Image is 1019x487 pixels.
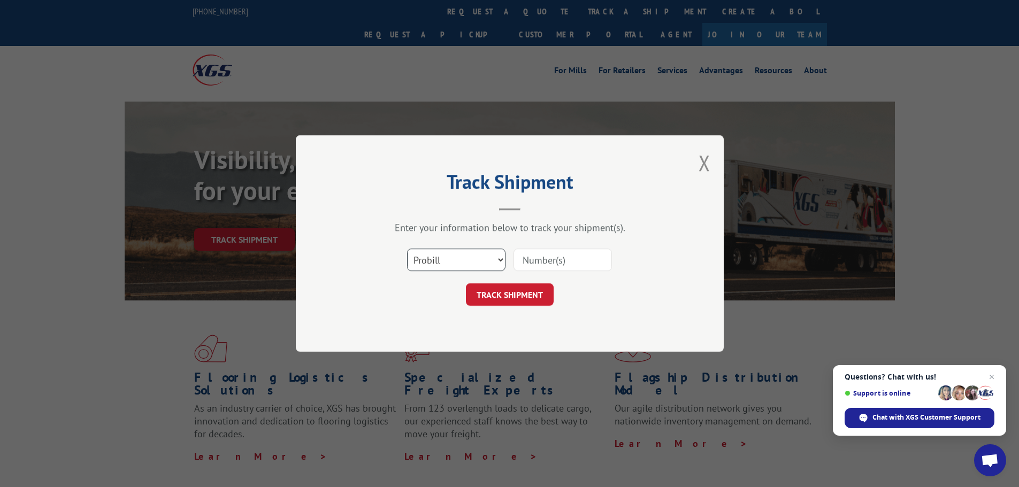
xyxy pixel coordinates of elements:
[872,413,980,422] span: Chat with XGS Customer Support
[845,389,934,397] span: Support is online
[699,149,710,177] button: Close modal
[845,408,994,428] span: Chat with XGS Customer Support
[466,283,554,306] button: TRACK SHIPMENT
[845,373,994,381] span: Questions? Chat with us!
[349,221,670,234] div: Enter your information below to track your shipment(s).
[349,174,670,195] h2: Track Shipment
[974,444,1006,476] a: Open chat
[514,249,612,271] input: Number(s)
